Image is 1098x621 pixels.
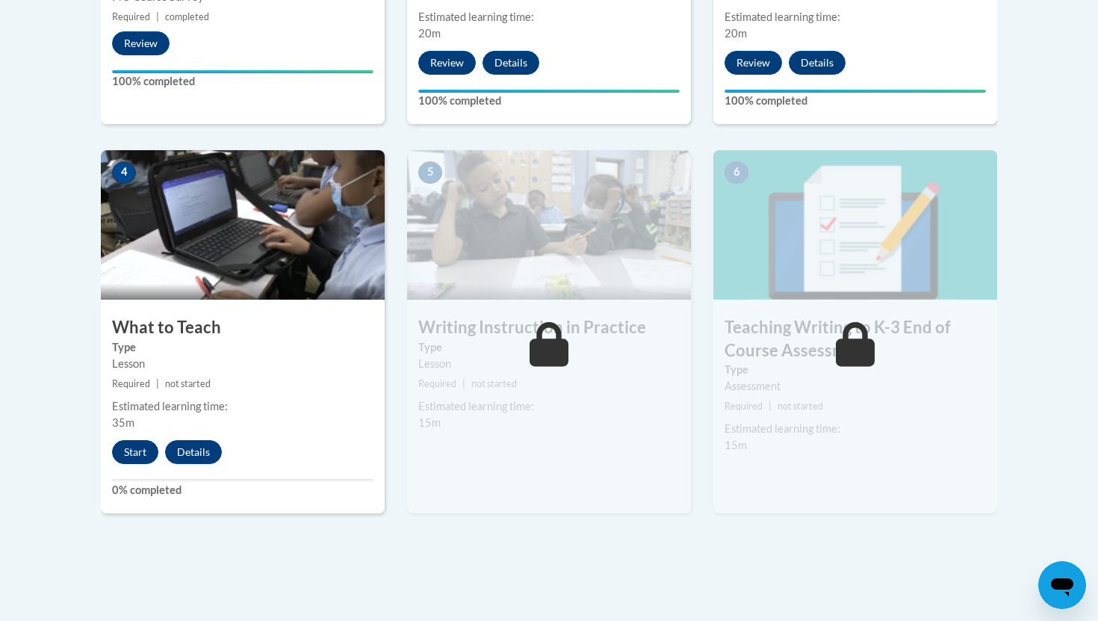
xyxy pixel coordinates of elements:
[112,11,150,22] span: Required
[418,398,680,415] div: Estimated learning time:
[483,51,539,75] button: Details
[418,9,680,25] div: Estimated learning time:
[725,27,747,40] span: 20m
[725,90,986,93] div: Your progress
[112,31,170,55] button: Review
[462,378,465,389] span: |
[156,378,159,389] span: |
[789,51,846,75] button: Details
[418,378,456,389] span: Required
[112,440,158,464] button: Start
[112,70,373,73] div: Your progress
[418,93,680,109] label: 100% completed
[112,73,373,90] label: 100% completed
[156,11,159,22] span: |
[725,51,782,75] button: Review
[418,161,442,184] span: 5
[725,362,986,378] label: Type
[407,316,691,339] h3: Writing Instruction in Practice
[725,439,747,451] span: 15m
[165,11,209,22] span: completed
[101,316,385,339] h3: What to Teach
[778,401,823,412] span: not started
[418,339,680,356] label: Type
[725,9,986,25] div: Estimated learning time:
[112,356,373,372] div: Lesson
[112,378,150,389] span: Required
[713,150,997,300] img: Course Image
[112,161,136,184] span: 4
[769,401,772,412] span: |
[725,378,986,395] div: Assessment
[418,27,441,40] span: 20m
[725,161,748,184] span: 6
[418,51,476,75] button: Review
[112,482,373,498] label: 0% completed
[1038,561,1086,609] iframe: Button to launch messaging window
[165,378,211,389] span: not started
[112,416,134,429] span: 35m
[418,356,680,372] div: Lesson
[165,440,222,464] button: Details
[101,150,385,300] img: Course Image
[713,316,997,362] h3: Teaching Writing to K-3 End of Course Assessment
[407,150,691,300] img: Course Image
[725,93,986,109] label: 100% completed
[418,416,441,429] span: 15m
[112,398,373,415] div: Estimated learning time:
[725,401,763,412] span: Required
[471,378,517,389] span: not started
[418,90,680,93] div: Your progress
[725,421,986,437] div: Estimated learning time:
[112,339,373,356] label: Type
